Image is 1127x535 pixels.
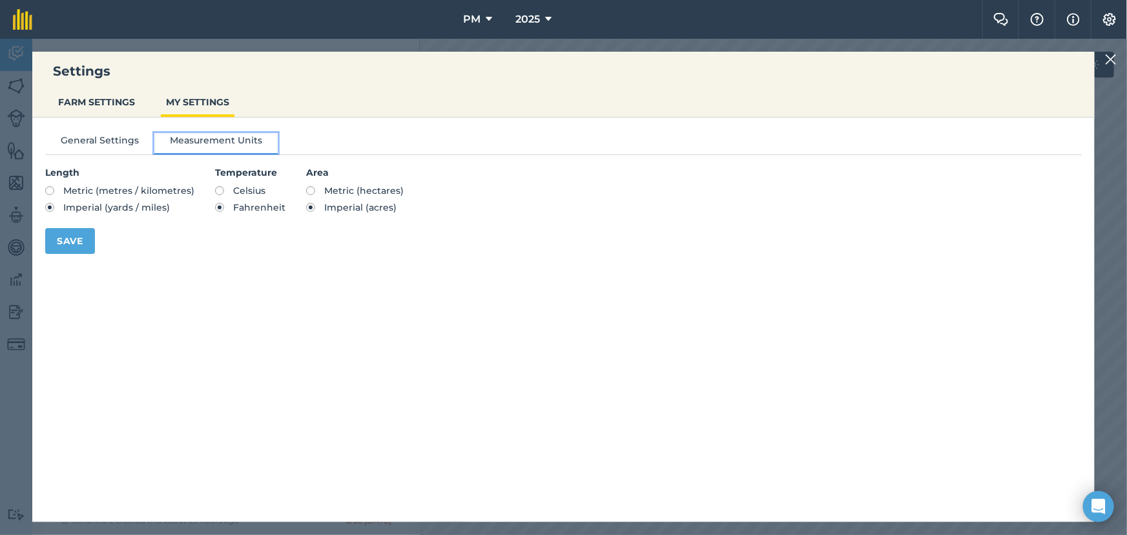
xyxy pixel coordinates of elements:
button: FARM SETTINGS [53,90,140,114]
img: svg+xml;base64,PHN2ZyB4bWxucz0iaHR0cDovL3d3dy53My5vcmcvMjAwMC9zdmciIHdpZHRoPSIyMiIgaGVpZ2h0PSIzMC... [1105,52,1117,67]
h4: Temperature [215,165,285,180]
span: Celsius [233,185,265,196]
h4: Area [306,165,404,180]
img: A question mark icon [1029,13,1045,26]
img: A cog icon [1102,13,1117,26]
div: Open Intercom Messenger [1083,491,1114,522]
h3: Settings [32,62,1095,80]
button: Save [45,228,95,254]
span: PM [463,12,481,27]
span: Imperial (acres) [324,202,397,213]
button: MY SETTINGS [161,90,234,114]
h4: Length [45,165,194,180]
span: Metric (hectares) [324,185,404,196]
span: Fahrenheit [233,202,285,213]
img: svg+xml;base64,PHN2ZyB4bWxucz0iaHR0cDovL3d3dy53My5vcmcvMjAwMC9zdmciIHdpZHRoPSIxNyIgaGVpZ2h0PSIxNy... [1067,12,1080,27]
img: Two speech bubbles overlapping with the left bubble in the forefront [993,13,1009,26]
span: Metric (metres / kilometres) [63,185,194,196]
button: General Settings [45,133,154,152]
span: 2025 [515,12,540,27]
button: Measurement Units [154,133,278,152]
span: Imperial (yards / miles) [63,202,170,213]
img: fieldmargin Logo [13,9,32,30]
